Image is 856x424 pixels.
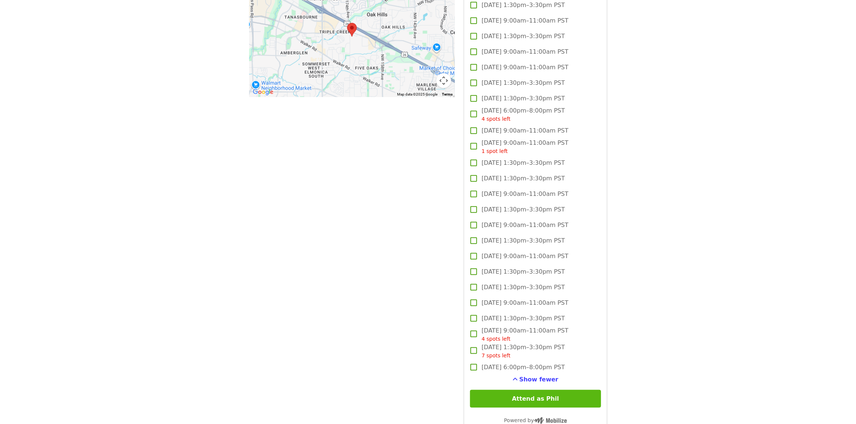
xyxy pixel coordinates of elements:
[481,267,565,276] span: [DATE] 1:30pm–3:30pm PST
[436,73,451,88] button: Map camera controls
[481,138,568,155] span: [DATE] 9:00am–11:00am PST
[481,32,565,41] span: [DATE] 1:30pm–3:30pm PST
[481,314,565,323] span: [DATE] 1:30pm–3:30pm PST
[481,298,568,307] span: [DATE] 9:00am–11:00am PST
[481,106,565,123] span: [DATE] 6:00pm–8:00pm PST
[534,417,567,424] img: Powered by Mobilize
[481,236,565,245] span: [DATE] 1:30pm–3:30pm PST
[481,79,565,87] span: [DATE] 1:30pm–3:30pm PST
[481,363,565,372] span: [DATE] 6:00pm–8:00pm PST
[251,87,275,97] img: Google
[504,417,567,423] span: Powered by
[513,375,558,384] button: See more timeslots
[481,47,568,56] span: [DATE] 9:00am–11:00am PST
[481,94,565,103] span: [DATE] 1:30pm–3:30pm PST
[397,92,437,96] span: Map data ©2025 Google
[481,158,565,167] span: [DATE] 1:30pm–3:30pm PST
[481,221,568,230] span: [DATE] 9:00am–11:00am PST
[481,148,508,154] span: 1 spot left
[481,126,568,135] span: [DATE] 9:00am–11:00am PST
[481,343,565,360] span: [DATE] 1:30pm–3:30pm PST
[481,63,568,72] span: [DATE] 9:00am–11:00am PST
[481,190,568,198] span: [DATE] 9:00am–11:00am PST
[481,116,510,122] span: 4 spots left
[519,376,558,383] span: Show fewer
[481,283,565,292] span: [DATE] 1:30pm–3:30pm PST
[481,174,565,183] span: [DATE] 1:30pm–3:30pm PST
[251,87,275,97] a: Open this area in Google Maps (opens a new window)
[481,336,510,342] span: 4 spots left
[470,390,601,408] button: Attend as Phil
[481,16,568,25] span: [DATE] 9:00am–11:00am PST
[481,326,568,343] span: [DATE] 9:00am–11:00am PST
[442,92,453,96] a: Terms (opens in new tab)
[481,353,510,358] span: 7 spots left
[481,205,565,214] span: [DATE] 1:30pm–3:30pm PST
[481,252,568,261] span: [DATE] 9:00am–11:00am PST
[481,1,565,10] span: [DATE] 1:30pm–3:30pm PST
